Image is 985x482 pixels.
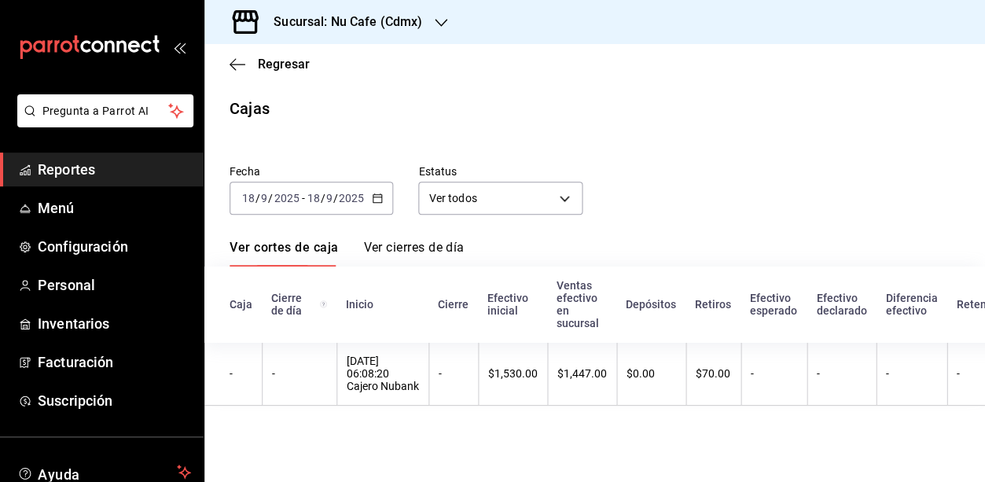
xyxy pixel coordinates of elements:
[261,13,422,31] h3: Sucursal: Nu Cafe (Cdmx)
[260,192,268,204] input: --
[363,240,464,267] a: Ver cierres de día
[346,298,419,311] div: Inicio
[273,192,300,204] input: ----
[38,390,191,411] span: Suscripción
[230,298,252,311] div: Caja
[696,367,731,380] div: $70.00
[38,351,191,373] span: Facturación
[38,159,191,180] span: Reportes
[272,367,327,380] div: -
[230,166,393,177] label: Fecha
[241,192,255,204] input: --
[338,192,365,204] input: ----
[487,292,538,317] div: Efectivo inicial
[230,97,270,120] div: Cajas
[38,274,191,296] span: Personal
[626,298,676,311] div: Depósitos
[333,192,338,204] span: /
[439,367,469,380] div: -
[816,292,866,317] div: Efectivo declarado
[488,367,538,380] div: $1,530.00
[258,57,310,72] span: Regresar
[418,182,582,215] div: Ver todos
[38,462,171,481] span: Ayuda
[886,367,937,380] div: -
[230,57,310,72] button: Regresar
[885,292,937,317] div: Diferencia efectivo
[38,236,191,257] span: Configuración
[230,240,464,267] div: navigation tabs
[38,197,191,219] span: Menú
[230,367,252,380] div: -
[557,279,607,329] div: Ventas efectivo en sucursal
[325,192,333,204] input: --
[11,114,193,131] a: Pregunta a Parrot AI
[301,192,304,204] span: -
[173,41,186,53] button: open_drawer_menu
[817,367,866,380] div: -
[38,313,191,334] span: Inventarios
[438,298,469,311] div: Cierre
[750,292,797,317] div: Efectivo esperado
[418,166,582,177] label: Estatus
[42,103,169,120] span: Pregunta a Parrot AI
[751,367,797,380] div: -
[268,192,273,204] span: /
[320,192,325,204] span: /
[255,192,260,204] span: /
[320,298,327,311] svg: El número de cierre de día es consecutivo y consolida todos los cortes de caja previos en un únic...
[557,367,607,380] div: $1,447.00
[271,292,327,317] div: Cierre de día
[306,192,320,204] input: --
[695,298,731,311] div: Retiros
[347,355,419,392] div: [DATE] 06:08:20 Cajero Nubank
[17,94,193,127] button: Pregunta a Parrot AI
[230,240,338,267] a: Ver cortes de caja
[627,367,676,380] div: $0.00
